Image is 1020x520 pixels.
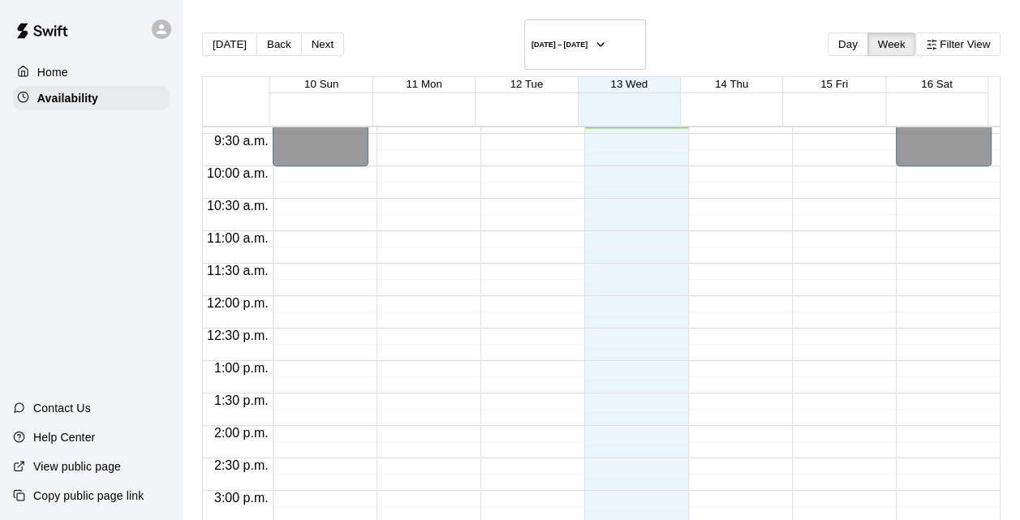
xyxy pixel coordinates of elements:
span: 11:00 a.m. [203,231,273,245]
a: Availability [13,86,170,110]
span: 10:30 a.m. [203,199,273,213]
span: 12:30 p.m. [203,329,273,342]
span: 10:00 a.m. [203,166,273,180]
button: Back [256,32,302,56]
button: 16 Sat [921,78,953,90]
p: Copy public page link [33,488,144,504]
span: 2:30 p.m. [210,458,273,472]
span: 12:00 p.m. [203,296,273,310]
p: Help Center [33,429,95,445]
span: 2:00 p.m. [210,426,273,440]
button: Week [867,32,916,56]
button: 11 Mon [406,78,441,90]
button: Filter View [915,32,1001,56]
button: Day [828,32,868,56]
a: Home [13,60,170,84]
span: 3:00 p.m. [210,491,273,505]
p: Contact Us [33,400,91,416]
button: Next [301,32,344,56]
button: 12 Tue [510,78,543,90]
span: 11:30 a.m. [203,264,273,277]
button: 14 Thu [715,78,748,90]
button: 15 Fri [820,78,848,90]
button: [DATE] [202,32,257,56]
button: 10 Sun [304,78,338,90]
span: 1:00 p.m. [210,361,273,375]
span: 1:30 p.m. [210,393,273,407]
button: 13 Wed [610,78,648,90]
button: [DATE] – [DATE] [524,19,646,70]
span: 9:30 a.m. [210,134,273,148]
p: Availability [37,90,98,106]
p: Home [37,64,68,80]
h6: [DATE] – [DATE] [532,41,587,49]
p: View public page [33,458,121,475]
